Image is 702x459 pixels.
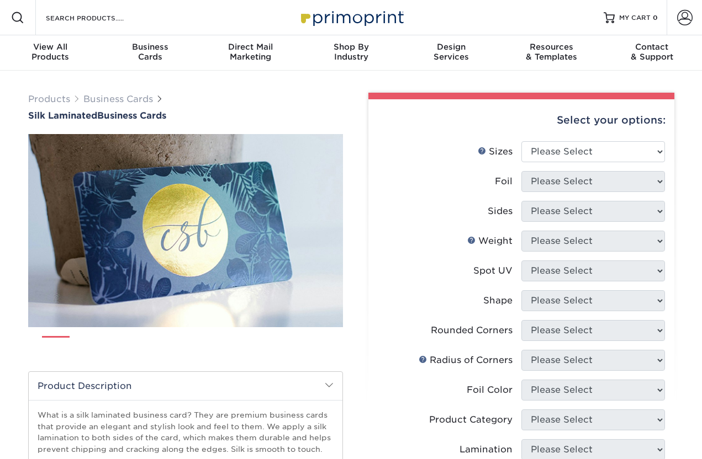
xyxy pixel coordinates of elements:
a: Silk LaminatedBusiness Cards [28,110,343,121]
div: Foil Color [467,383,513,397]
a: Contact& Support [601,35,702,71]
a: Resources& Templates [502,35,602,71]
img: Business Cards 08 [301,332,329,359]
span: Direct Mail [200,42,301,52]
a: DesignServices [401,35,502,71]
div: Sizes [478,145,513,158]
a: Business Cards [83,94,153,104]
div: & Templates [502,42,602,62]
h1: Business Cards [28,110,343,121]
span: Business [101,42,201,52]
div: Marketing [200,42,301,62]
span: Resources [502,42,602,52]
span: Shop By [301,42,402,52]
div: Radius of Corners [419,354,513,367]
a: Shop ByIndustry [301,35,402,71]
img: Business Cards 03 [116,332,144,359]
div: Services [401,42,502,62]
span: 0 [653,14,658,22]
span: Contact [601,42,702,52]
div: Foil [495,175,513,188]
img: Business Cards 04 [153,332,181,359]
div: & Support [601,42,702,62]
img: Business Cards 06 [227,332,255,359]
span: MY CART [619,13,651,23]
div: Shape [483,294,513,307]
h2: Product Description [29,372,342,400]
a: BusinessCards [101,35,201,71]
div: Product Category [429,413,513,426]
div: Sides [488,205,513,218]
div: Select your options: [377,99,666,141]
img: Primoprint [296,6,407,29]
img: Business Cards 01 [42,332,70,360]
div: Rounded Corners [431,324,513,337]
a: Products [28,94,70,104]
div: Spot UV [473,264,513,277]
a: Direct MailMarketing [200,35,301,71]
img: Business Cards 07 [264,332,292,359]
div: Weight [467,234,513,248]
img: Business Cards 02 [79,332,107,359]
div: Cards [101,42,201,62]
div: Industry [301,42,402,62]
img: Silk Laminated 01 [28,73,343,388]
span: Design [401,42,502,52]
span: Silk Laminated [28,110,97,121]
div: Lamination [460,443,513,456]
input: SEARCH PRODUCTS..... [45,11,152,24]
img: Business Cards 05 [190,332,218,359]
